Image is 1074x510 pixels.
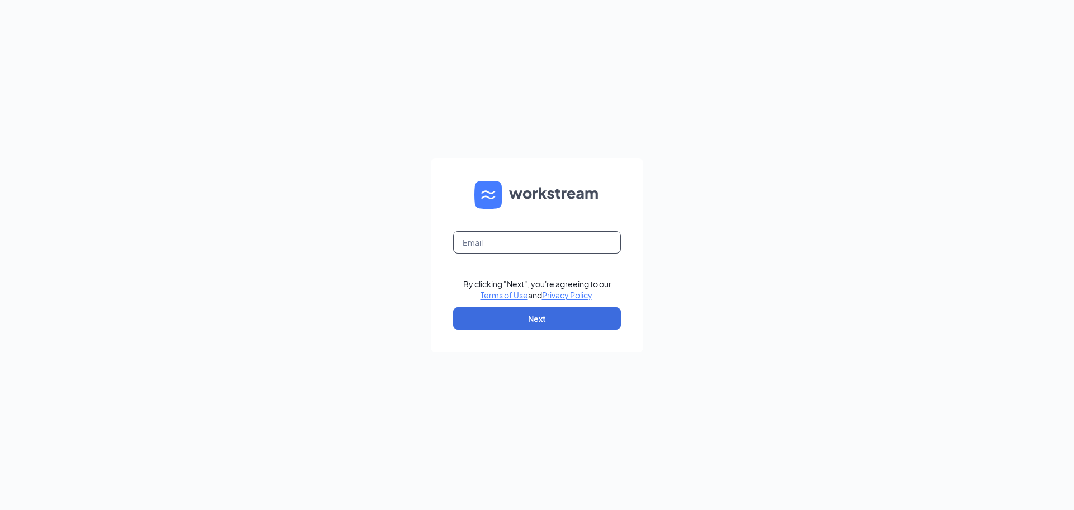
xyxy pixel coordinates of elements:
[463,278,611,301] div: By clicking "Next", you're agreeing to our and .
[542,290,592,300] a: Privacy Policy
[481,290,528,300] a: Terms of Use
[474,181,600,209] img: WS logo and Workstream text
[453,231,621,254] input: Email
[453,307,621,330] button: Next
